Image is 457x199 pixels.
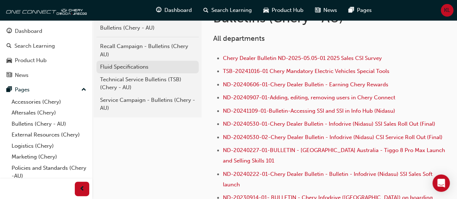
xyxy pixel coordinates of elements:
span: KL [444,6,450,14]
span: pages-icon [7,87,12,93]
span: Pages [357,6,372,14]
div: Pages [15,86,30,94]
a: Fluid Specifications [96,61,199,73]
span: guage-icon [156,6,161,15]
a: ND-20240222-01-Chery Dealer Bulletin - Bulletin - Infodrive (Nidasu) SSI Sales Soft launch [223,171,434,188]
span: car-icon [7,57,12,64]
img: oneconnect [4,3,87,17]
a: Search Learning [3,39,89,53]
div: News [15,71,29,79]
button: Pages [3,83,89,96]
a: pages-iconPages [343,3,378,18]
a: ND-20240907-01-Adding, editing, removing users in Chery Connect [223,94,395,101]
span: news-icon [7,72,12,79]
a: guage-iconDashboard [150,3,198,18]
span: All departments [213,34,265,43]
span: Product Hub [272,6,303,14]
span: Search Learning [211,6,252,14]
span: up-icon [81,85,86,95]
div: Service Campaign - Bulletins (Chery - AU) [100,96,195,112]
span: search-icon [7,43,12,49]
a: Bulletins (Chery - AU) [96,22,199,34]
div: Search Learning [14,42,55,50]
div: Product Hub [15,56,47,65]
span: pages-icon [349,6,354,15]
a: ND-20240606-01-Chery Dealer Bulletin - Earning Chery Rewards [223,81,388,88]
a: news-iconNews [309,3,343,18]
a: Product Hub [3,54,89,67]
a: ND-20241109-01-Bulletin-Accessing SSI and SSI in Info Hub (Nidasu) [223,108,395,114]
a: TSB-20241016-01 Chery Mandatory Electric Vehicles Special Tools [223,68,389,74]
a: ND-20240530-02-Chery Dealer Bulletin - Infodrive (Nidasu) CSI Service Roll Out (Final) [223,134,443,140]
a: Technical Service Bulletins (TSB) (Chery - AU) [96,73,199,94]
span: Dashboard [164,6,192,14]
div: Dashboard [15,27,42,35]
span: prev-icon [79,185,85,194]
a: Chery Dealer Bulletin ND-2025-05.05-01 2025 Sales CSI Survey [223,55,382,61]
a: search-iconSearch Learning [198,3,258,18]
div: Fluid Specifications [100,63,195,71]
span: news-icon [315,6,320,15]
a: Recall Campaign - Bulletins (Chery AU) [96,40,199,61]
div: Technical Service Bulletins (TSB) (Chery - AU) [100,75,195,92]
a: Aftersales (Chery) [9,107,89,118]
div: Recall Campaign - Bulletins (Chery AU) [100,42,195,59]
a: Accessories (Chery) [9,96,89,108]
button: KL [441,4,453,17]
span: car-icon [263,6,269,15]
a: Marketing (Chery) [9,151,89,163]
a: External Resources (Chery) [9,129,89,140]
div: Bulletins (Chery - AU) [100,24,195,32]
a: Bulletins (Chery - AU) [9,118,89,130]
a: car-iconProduct Hub [258,3,309,18]
a: Dashboard [3,25,89,38]
span: News [323,6,337,14]
button: DashboardSearch LearningProduct HubNews [3,23,89,83]
span: guage-icon [7,28,12,35]
span: search-icon [203,6,208,15]
a: ND-20240227-01-BULLETIN - [GEOGRAPHIC_DATA] Australia - Tiggo 8 Pro Max Launch and Selling Skills... [223,147,447,164]
a: Logistics (Chery) [9,140,89,152]
a: Service Campaign - Bulletins (Chery - AU) [96,94,199,114]
a: ND-20240530-01-Chery Dealer Bulletin - Infodrive (Nidasu) SSI Sales Roll Out (Final) [223,121,435,127]
div: Open Intercom Messenger [432,174,450,192]
a: News [3,69,89,82]
a: Policies and Standards (Chery -AU) [9,163,89,182]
